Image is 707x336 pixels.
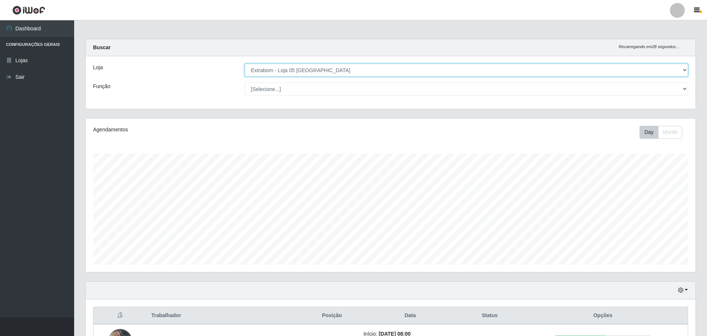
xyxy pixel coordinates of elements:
label: Loja [93,64,103,71]
strong: Buscar [93,44,110,50]
label: Função [93,83,110,90]
th: Data [359,307,461,325]
th: Posição [305,307,359,325]
div: Agendamentos [93,126,334,134]
th: Opções [518,307,688,325]
th: Status [461,307,518,325]
button: Month [658,126,682,139]
th: Trabalhador [147,307,305,325]
i: Recarregando em 28 segundos... [619,44,679,49]
button: Day [640,126,658,139]
img: CoreUI Logo [12,6,45,15]
div: Toolbar with button groups [640,126,688,139]
div: First group [640,126,682,139]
